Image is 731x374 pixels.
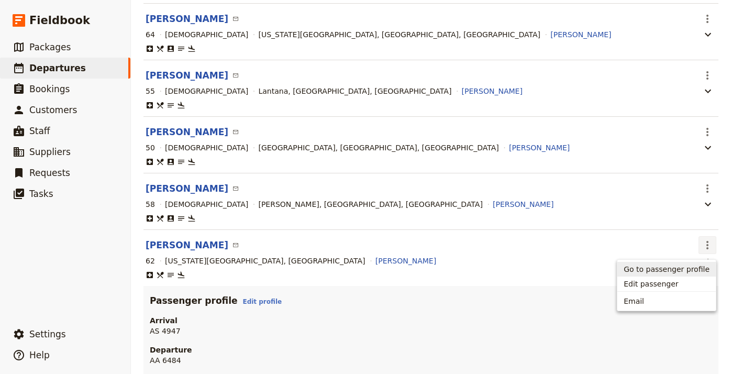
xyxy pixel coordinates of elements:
a: Email Melissa Falk [232,70,239,80]
span: Tasks [29,189,53,199]
a: Email Samantha Gornstein [232,126,239,137]
div: 50 [146,142,155,153]
span: Packages [29,42,71,52]
div: [DEMOGRAPHIC_DATA] [165,199,248,210]
div: [PERSON_NAME], [GEOGRAPHIC_DATA], [GEOGRAPHIC_DATA] [258,199,482,210]
span: ​ [228,127,239,137]
a: Email Bobbi Finlayson [232,239,239,250]
div: [US_STATE][GEOGRAPHIC_DATA], [GEOGRAPHIC_DATA], [GEOGRAPHIC_DATA] [258,29,540,40]
span: ​ [228,183,239,194]
a: Email Lisa Sherick [232,13,239,24]
div: Lantana, [GEOGRAPHIC_DATA], [GEOGRAPHIC_DATA] [258,86,451,96]
div: [DEMOGRAPHIC_DATA] [165,86,248,96]
button: Actions [699,123,716,141]
span: Email [624,296,644,306]
p: AS 4947 [150,326,712,336]
span: Suppliers [29,147,71,157]
span: Help [29,350,50,360]
button: Edit passenger [617,277,716,291]
button: [PERSON_NAME] [146,182,228,195]
a: Email Trina Caudle [232,183,239,193]
button: [PERSON_NAME] [146,13,228,25]
div: 64 [146,29,155,40]
div: [DEMOGRAPHIC_DATA] [165,29,248,40]
span: Fieldbook [29,13,90,28]
button: Actions [699,10,716,28]
span: Go to passenger profile [624,264,710,274]
button: [PERSON_NAME] [509,142,570,153]
span: ​ [228,240,239,250]
button: [PERSON_NAME] [146,126,228,138]
a: Go to passenger profile [617,262,716,277]
p: AA 6484 [150,355,712,366]
span: Customers [29,105,77,115]
a: Edit profile [242,298,282,305]
button: Actions [699,180,716,197]
span: Edit passenger [624,279,678,289]
span: Settings [29,329,66,339]
div: [US_STATE][GEOGRAPHIC_DATA], [GEOGRAPHIC_DATA] [165,256,365,266]
a: Email [617,294,716,309]
span: Bookings [29,84,70,94]
span: Requests [29,168,70,178]
button: Actions [699,236,716,254]
div: 58 [146,199,155,210]
button: [PERSON_NAME] [146,239,228,251]
button: [PERSON_NAME] [493,199,553,210]
button: [PERSON_NAME] [146,69,228,82]
h4: Departure [150,345,712,355]
div: [DEMOGRAPHIC_DATA] [165,142,248,153]
button: [PERSON_NAME] [550,29,611,40]
span: ​ [228,14,239,24]
button: Actions [699,67,716,84]
span: Staff [29,126,50,136]
div: 55 [146,86,155,96]
button: [PERSON_NAME] [375,256,436,266]
span: ​ [228,70,239,81]
h4: Arrival [150,315,712,326]
div: 62 [146,256,155,266]
div: [GEOGRAPHIC_DATA], [GEOGRAPHIC_DATA], [GEOGRAPHIC_DATA] [258,142,499,153]
button: [PERSON_NAME] [462,86,523,96]
h3: Passenger profile [150,294,712,307]
span: Departures [29,63,86,73]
